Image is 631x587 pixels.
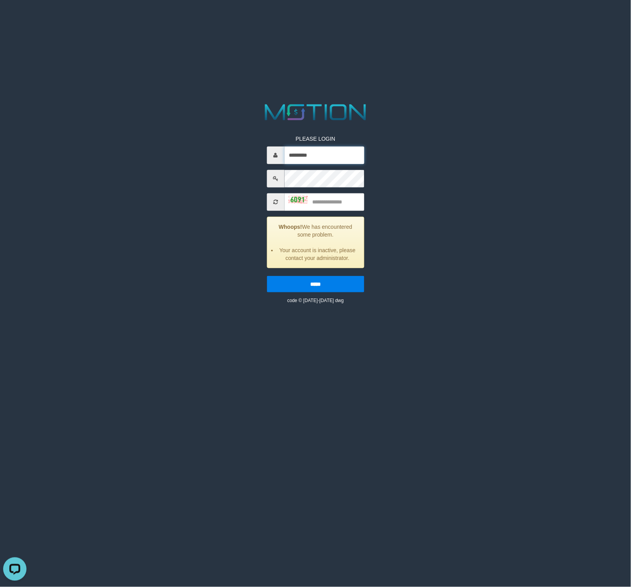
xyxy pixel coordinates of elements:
img: captcha [288,196,308,203]
button: Open LiveChat chat widget [3,3,26,27]
img: MOTION_logo.png [260,101,371,123]
li: Your account is inactive, please contact your administrator. [277,246,358,262]
p: PLEASE LOGIN [267,135,364,143]
small: code © [DATE]-[DATE] dwg [287,298,344,303]
strong: Whoops! [279,224,302,230]
div: We has encountered some problem. [267,217,364,268]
